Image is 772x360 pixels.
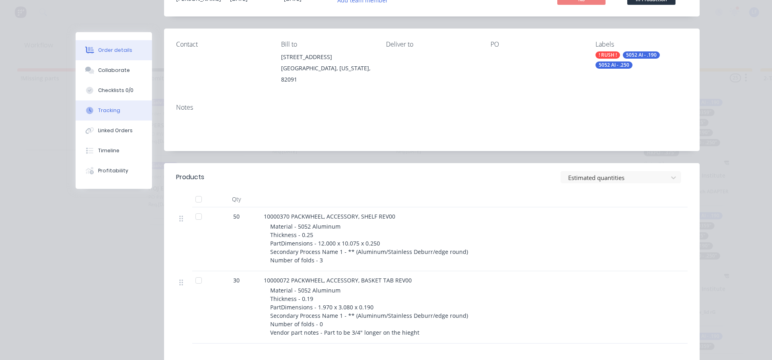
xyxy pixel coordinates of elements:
[264,213,395,220] span: 10000370 PACKWHEEL, ACCESSORY, SHELF REV00
[76,161,152,181] button: Profitability
[76,141,152,161] button: Timeline
[176,41,268,48] div: Contact
[595,51,620,59] div: ! RUSH !
[98,87,133,94] div: Checklists 0/0
[98,107,120,114] div: Tracking
[281,51,373,63] div: [STREET_ADDRESS]
[386,41,478,48] div: Deliver to
[595,41,688,48] div: Labels
[233,276,240,284] span: 30
[176,104,688,111] div: Notes
[270,286,468,336] span: Material - 5052 Aluminum Thickness - 0.19 PartDimensions - 1.970 x 3.080 x 0.190 Secondary Proces...
[270,223,468,264] span: Material - 5052 Aluminum Thickness - 0.25 PartDimensions - 12.000 x 10.075 x 0.250 Secondary Proc...
[98,147,119,154] div: Timeline
[98,67,130,74] div: Collaborate
[76,121,152,141] button: Linked Orders
[491,41,583,48] div: PO
[76,60,152,80] button: Collaborate
[281,51,373,85] div: [STREET_ADDRESS][GEOGRAPHIC_DATA], [US_STATE], 82091
[212,191,261,207] div: Qty
[76,80,152,100] button: Checklists 0/0
[76,100,152,121] button: Tracking
[233,212,240,221] span: 50
[98,167,128,174] div: Profitability
[76,40,152,60] button: Order details
[98,127,133,134] div: Linked Orders
[98,47,132,54] div: Order details
[281,63,373,85] div: [GEOGRAPHIC_DATA], [US_STATE], 82091
[281,41,373,48] div: Bill to
[595,61,632,69] div: 5052 Al - .250
[176,172,204,182] div: Products
[623,51,660,59] div: 5052 Al - .190
[264,276,412,284] span: 10000072 PACKWHEEL, ACCESSORY, BASKET TAB REV00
